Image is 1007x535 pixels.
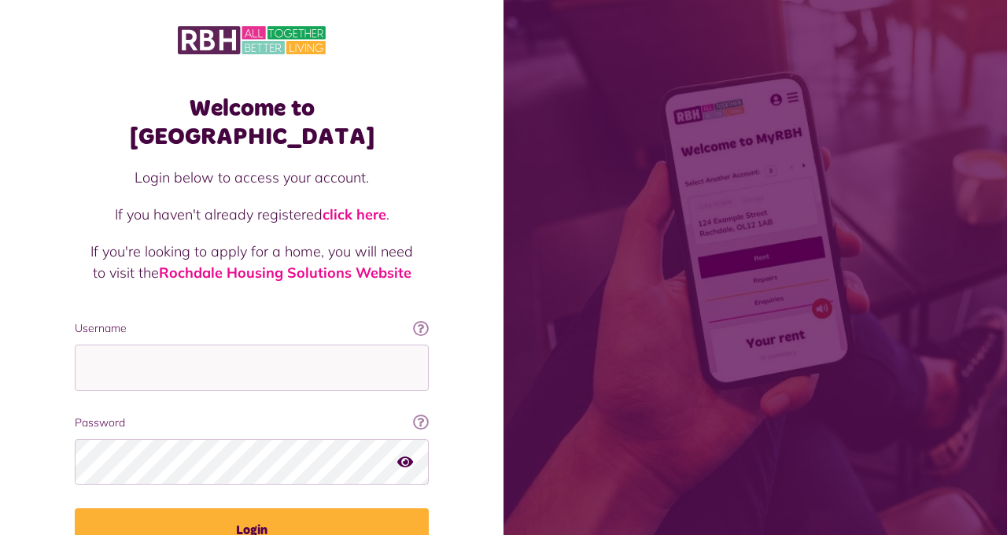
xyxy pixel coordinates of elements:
img: MyRBH [178,24,326,57]
label: Password [75,415,429,431]
p: If you're looking to apply for a home, you will need to visit the [90,241,413,283]
h1: Welcome to [GEOGRAPHIC_DATA] [75,94,429,151]
a: Rochdale Housing Solutions Website [159,264,411,282]
p: If you haven't already registered . [90,204,413,225]
label: Username [75,320,429,337]
p: Login below to access your account. [90,167,413,188]
a: click here [323,205,386,223]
